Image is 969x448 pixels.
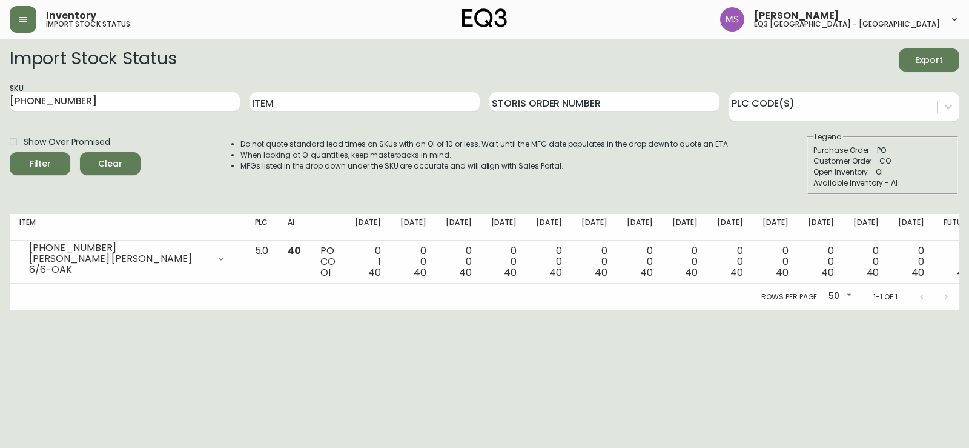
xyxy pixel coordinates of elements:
[730,266,743,279] span: 40
[240,161,730,172] li: MFGs listed in the drop down under the SKU are accurate and will align with Sales Portal.
[355,246,381,278] div: 0 1
[824,287,854,307] div: 50
[808,246,834,278] div: 0 0
[595,266,607,279] span: 40
[240,139,730,150] li: Do not quote standard lead times on SKUs with an OI of 10 or less. Wait until the MFG date popula...
[459,266,472,279] span: 40
[627,246,653,278] div: 0 0
[462,8,507,28] img: logo
[446,246,472,278] div: 0 0
[813,167,951,178] div: Open Inventory - OI
[10,214,245,241] th: Item
[345,214,391,241] th: [DATE]
[29,253,209,275] div: [PERSON_NAME] [PERSON_NAME] 6/6-OAK
[672,246,698,278] div: 0 0
[245,214,279,241] th: PLC
[526,214,572,241] th: [DATE]
[844,214,889,241] th: [DATE]
[754,21,940,28] h5: eq3 [GEOGRAPHIC_DATA] - [GEOGRAPHIC_DATA]
[813,156,951,167] div: Customer Order - CO
[663,214,708,241] th: [DATE]
[813,145,951,156] div: Purchase Order - PO
[90,156,131,172] span: Clear
[640,266,653,279] span: 40
[853,246,879,278] div: 0 0
[707,214,753,241] th: [DATE]
[504,266,517,279] span: 40
[753,214,798,241] th: [DATE]
[80,152,141,175] button: Clear
[717,246,743,278] div: 0 0
[813,178,951,189] div: Available Inventory - AI
[899,48,959,72] button: Export
[24,136,110,149] span: Show Over Promised
[481,214,527,241] th: [DATE]
[391,214,436,241] th: [DATE]
[436,214,481,241] th: [DATE]
[19,246,236,272] div: [PHONE_NUMBER][PERSON_NAME] [PERSON_NAME] 6/6-OAK
[776,266,789,279] span: 40
[888,214,934,241] th: [DATE]
[245,241,279,284] td: 5.0
[898,246,924,278] div: 0 0
[400,246,426,278] div: 0 0
[320,266,331,279] span: OI
[873,292,898,303] p: 1-1 of 1
[581,246,607,278] div: 0 0
[320,246,336,278] div: PO CO
[867,266,879,279] span: 40
[798,214,844,241] th: [DATE]
[720,7,744,32] img: 1b6e43211f6f3cc0b0729c9049b8e7af
[30,156,51,172] div: Filter
[368,266,381,279] span: 40
[10,48,176,72] h2: Import Stock Status
[762,246,789,278] div: 0 0
[908,53,950,68] span: Export
[278,214,311,241] th: AI
[821,266,834,279] span: 40
[536,246,562,278] div: 0 0
[29,242,209,253] div: [PHONE_NUMBER]
[754,11,839,21] span: [PERSON_NAME]
[491,246,517,278] div: 0 0
[813,132,843,142] legend: Legend
[10,152,70,175] button: Filter
[617,214,663,241] th: [DATE]
[761,292,819,303] p: Rows per page:
[685,266,698,279] span: 40
[911,266,924,279] span: 40
[46,21,130,28] h5: import stock status
[240,150,730,161] li: When looking at OI quantities, keep masterpacks in mind.
[414,266,426,279] span: 40
[288,244,301,258] span: 40
[572,214,617,241] th: [DATE]
[46,11,96,21] span: Inventory
[549,266,562,279] span: 40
